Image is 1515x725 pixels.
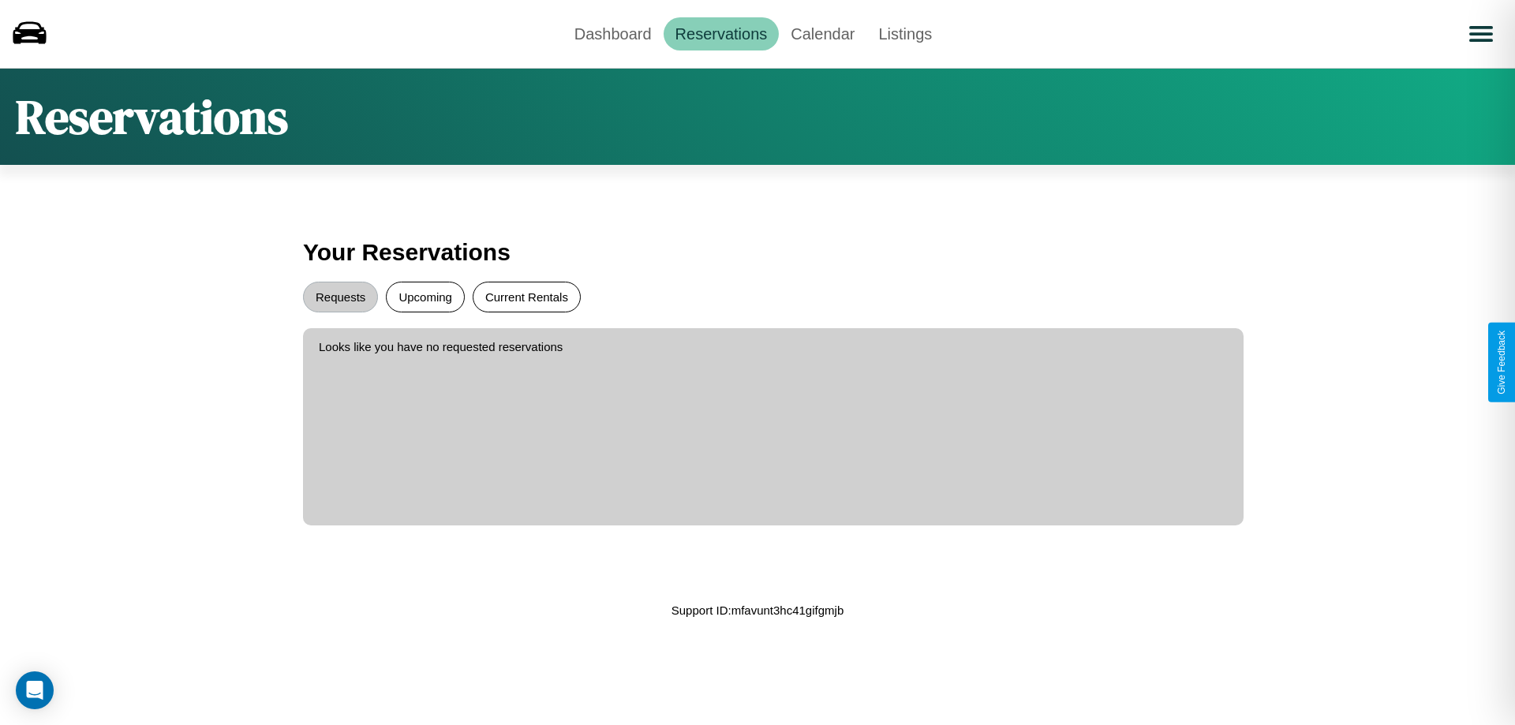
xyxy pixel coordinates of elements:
[303,282,378,312] button: Requests
[664,17,780,50] a: Reservations
[866,17,944,50] a: Listings
[16,671,54,709] div: Open Intercom Messenger
[1496,331,1507,394] div: Give Feedback
[671,600,844,621] p: Support ID: mfavunt3hc41gifgmjb
[386,282,465,312] button: Upcoming
[1459,12,1503,56] button: Open menu
[779,17,866,50] a: Calendar
[563,17,664,50] a: Dashboard
[303,231,1212,274] h3: Your Reservations
[319,336,1228,357] p: Looks like you have no requested reservations
[16,84,288,149] h1: Reservations
[473,282,581,312] button: Current Rentals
